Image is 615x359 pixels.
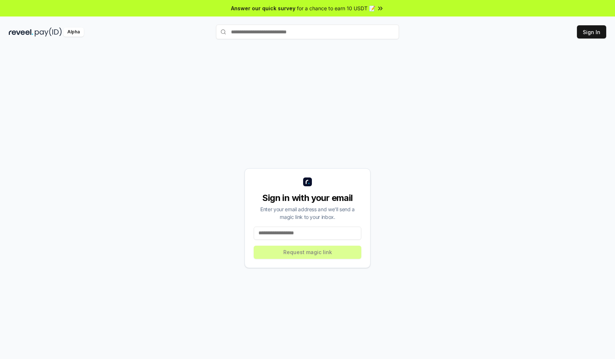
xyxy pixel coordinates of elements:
[35,28,62,37] img: pay_id
[254,192,361,204] div: Sign in with your email
[577,25,606,39] button: Sign In
[254,205,361,221] div: Enter your email address and we’ll send a magic link to your inbox.
[9,28,33,37] img: reveel_dark
[231,4,295,12] span: Answer our quick survey
[63,28,84,37] div: Alpha
[303,177,312,186] img: logo_small
[297,4,375,12] span: for a chance to earn 10 USDT 📝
